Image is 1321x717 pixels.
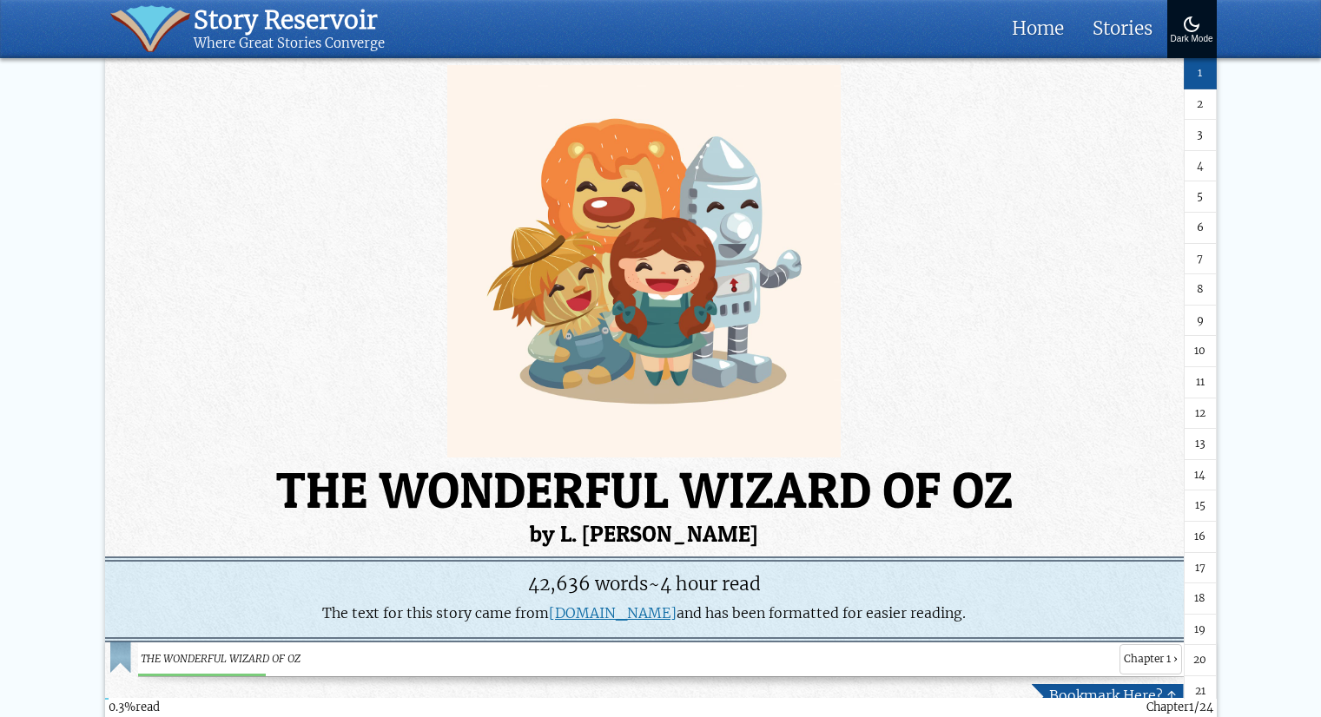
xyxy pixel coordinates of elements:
span: 10 [1194,343,1205,359]
a: 16 [1184,522,1217,553]
span: 17 [1195,560,1205,576]
a: 17 [1184,553,1217,584]
span: 18 [1194,590,1205,607]
a: 21 [1184,676,1217,707]
span: Chapter 1 › [1120,644,1182,674]
span: 5 [1197,188,1203,205]
a: 20 [1184,645,1217,676]
a: 2 [1184,89,1217,121]
span: 2 [1197,96,1203,113]
div: ~ [114,570,1174,598]
span: THE WONDERFUL WIZARD OF OZ [140,651,1113,668]
span: 3 [1197,127,1203,143]
span: 14 [1194,467,1205,483]
a: 4 [1184,151,1217,182]
span: 9 [1197,312,1204,329]
a: 10 [1184,336,1217,367]
a: 14 [1184,460,1217,491]
a: 5 [1184,181,1217,213]
div: Chapter /24 [1146,699,1213,716]
span: 1 [1198,65,1202,82]
a: 19 [1184,615,1217,646]
span: Word Count [528,572,648,595]
span: 16 [1194,529,1205,545]
span: 11 [1196,374,1205,391]
div: read [109,699,160,716]
span: 13 [1195,436,1205,452]
a: 8 [1184,274,1217,306]
a: 7 [1184,244,1217,275]
a: 6 [1184,213,1217,244]
span: 12 [1195,405,1205,422]
span: 21 [1195,683,1205,700]
span: Bookmark Here? ↑ [1049,687,1177,705]
span: 15 [1195,497,1205,514]
span: 8 [1197,281,1204,298]
div: Where Great Stories Converge [194,36,385,52]
img: Turn On Dark Mode [1181,14,1202,35]
a: 18 [1184,583,1217,615]
div: Dark Mode [1171,35,1213,44]
span: 19 [1194,622,1205,638]
h1: THE WONDERFUL WIZARD OF OZ [105,465,1217,545]
span: 0.3% [109,700,135,714]
a: 15 [1184,490,1217,522]
img: icon of book with waver spilling out. [110,5,191,52]
a: 3 [1184,120,1217,151]
a: 1 [1184,58,1217,89]
span: 7 [1197,251,1203,267]
small: by L. [PERSON_NAME] [105,523,1217,545]
p: The text for this story came from and has been formatted for easier reading. [114,604,1174,623]
span: 6 [1197,220,1204,236]
a: 12 [1184,398,1217,430]
span: 4 hour read [660,572,761,595]
a: [DOMAIN_NAME] [549,604,677,622]
span: 1 [1189,700,1194,714]
span: 20 [1193,652,1206,668]
span: 4 [1197,158,1204,174]
a: 13 [1184,429,1217,460]
a: Bookmark Here? ↑ [1032,684,1184,709]
a: 9 [1184,306,1217,337]
a: 11 [1184,367,1217,398]
div: Story Reservoir [194,5,385,36]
